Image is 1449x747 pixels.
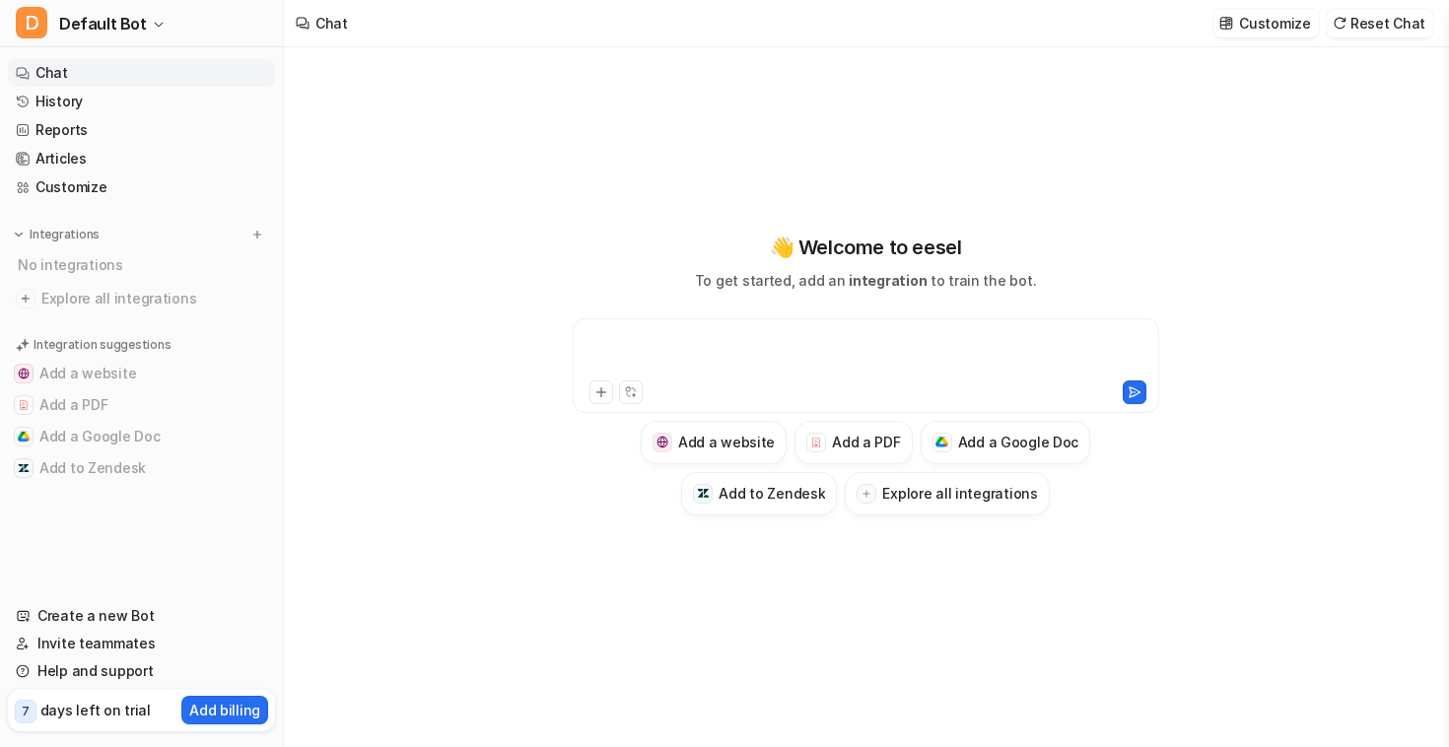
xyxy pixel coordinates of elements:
[1213,9,1318,37] button: Customize
[695,270,1036,291] p: To get started, add an to train the bot.
[1239,13,1310,34] p: Customize
[18,368,30,379] img: Add a website
[41,283,267,314] span: Explore all integrations
[12,228,26,241] img: expand menu
[8,88,275,115] a: History
[189,700,260,720] p: Add billing
[315,13,348,34] div: Chat
[832,432,900,452] h3: Add a PDF
[8,630,275,657] a: Invite teammates
[22,703,30,720] p: 7
[958,432,1079,452] h3: Add a Google Doc
[810,437,823,448] img: Add a PDF
[12,248,275,281] div: No integrations
[697,487,710,500] img: Add to Zendesk
[8,657,275,685] a: Help and support
[641,421,787,464] button: Add a websiteAdd a website
[30,227,100,242] p: Integrations
[8,421,275,452] button: Add a Google DocAdd a Google Doc
[8,116,275,144] a: Reports
[18,462,30,474] img: Add to Zendesk
[59,10,147,37] span: Default Bot
[8,358,275,389] button: Add a websiteAdd a website
[845,472,1049,515] button: Explore all integrations
[18,431,30,442] img: Add a Google Doc
[719,483,825,504] h3: Add to Zendesk
[34,336,171,354] p: Integration suggestions
[882,483,1037,504] h3: Explore all integrations
[8,173,275,201] a: Customize
[8,602,275,630] a: Create a new Bot
[678,432,775,452] h3: Add a website
[16,289,35,308] img: explore all integrations
[794,421,912,464] button: Add a PDFAdd a PDF
[849,272,927,289] span: integration
[8,389,275,421] button: Add a PDFAdd a PDF
[8,145,275,172] a: Articles
[921,421,1091,464] button: Add a Google DocAdd a Google Doc
[16,7,47,38] span: D
[770,233,962,262] p: 👋 Welcome to eesel
[935,437,948,448] img: Add a Google Doc
[250,228,264,241] img: menu_add.svg
[8,225,105,244] button: Integrations
[8,285,275,312] a: Explore all integrations
[8,452,275,484] button: Add to ZendeskAdd to Zendesk
[681,472,837,515] button: Add to ZendeskAdd to Zendesk
[18,399,30,411] img: Add a PDF
[1333,16,1346,31] img: reset
[181,696,268,724] button: Add billing
[656,436,669,448] img: Add a website
[40,700,151,720] p: days left on trial
[1327,9,1433,37] button: Reset Chat
[8,59,275,87] a: Chat
[1219,16,1233,31] img: customize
